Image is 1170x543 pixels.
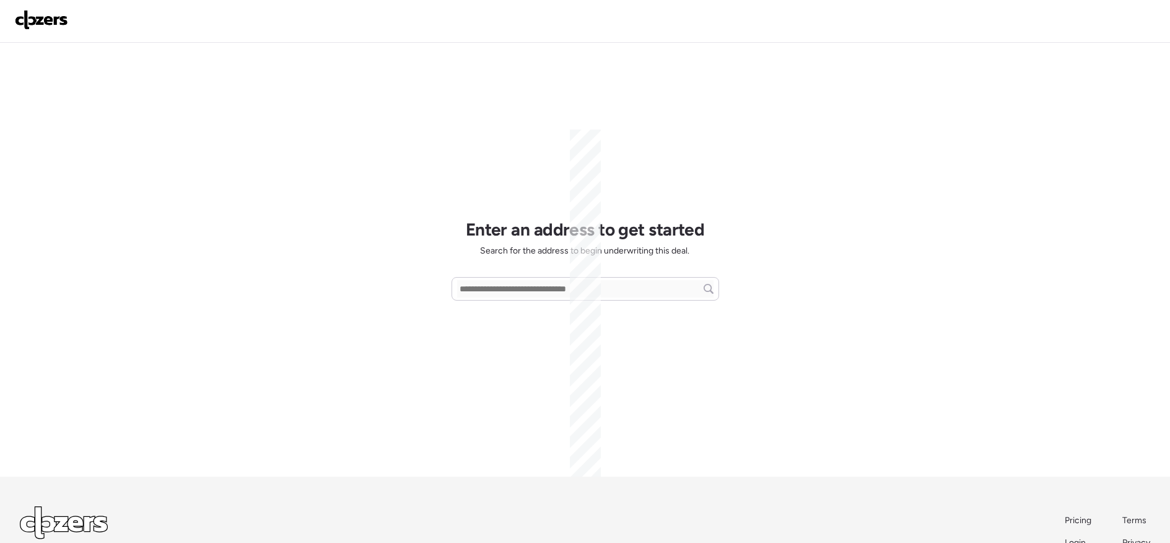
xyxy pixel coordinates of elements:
[15,10,68,30] img: Logo
[1065,515,1091,526] span: Pricing
[1065,514,1093,527] a: Pricing
[480,245,689,257] span: Search for the address to begin underwriting this deal.
[466,219,705,240] h1: Enter an address to get started
[20,506,108,539] img: Logo Light
[1122,515,1146,526] span: Terms
[1122,514,1150,527] a: Terms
